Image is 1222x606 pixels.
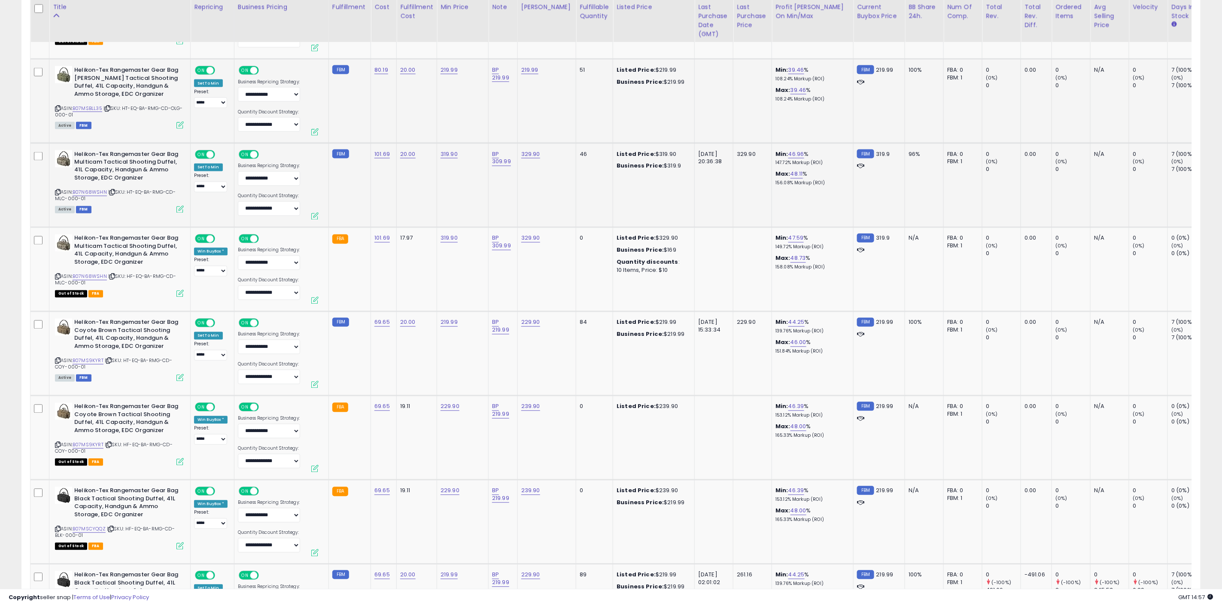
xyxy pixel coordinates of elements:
[909,3,940,21] div: BB Share 24h.
[1024,66,1045,74] div: 0.00
[1171,74,1183,81] small: (0%)
[332,403,348,412] small: FBA
[947,158,976,166] div: FBM: 1
[617,318,656,326] b: Listed Price:
[617,150,688,158] div: $319.90
[986,327,998,334] small: (0%)
[1171,319,1206,326] div: 7 (100%)
[214,320,228,327] span: OFF
[775,3,850,21] div: Profit [PERSON_NAME] on Min/Max
[55,403,184,465] div: ASIN:
[238,500,300,506] label: Business Repricing Strategy:
[73,105,102,112] a: B07MSBLL35
[1024,234,1045,242] div: 0.00
[521,318,540,327] a: 229.90
[1055,327,1067,334] small: (0%)
[76,206,91,213] span: FBM
[1055,234,1090,242] div: 0
[1055,74,1067,81] small: (0%)
[775,160,847,166] p: 147.72% Markup (ROI)
[55,403,72,420] img: 41E-qPTqjaL._SL40_.jpg
[617,247,688,254] div: $169
[737,319,765,326] div: 229.90
[775,254,790,262] b: Max:
[196,235,207,243] span: ON
[617,78,664,86] b: Business Price:
[1171,243,1183,250] small: (0%)
[580,3,609,21] div: Fulfillable Quantity
[1024,150,1045,158] div: 0.00
[617,78,688,86] div: $219.99
[617,150,656,158] b: Listed Price:
[492,402,509,419] a: BP 219.99
[74,319,179,353] b: Helikon-Tex Rangemaster Gear Bag Coyote Brown Tactical Shooting Duffel, 41L Capacity, Handgun & A...
[194,173,228,192] div: Preset:
[400,403,430,411] div: 19.11
[55,150,184,212] div: ASIN:
[617,246,664,254] b: Business Price:
[986,74,998,81] small: (0%)
[111,593,149,601] a: Privacy Policy
[332,3,367,12] div: Fulfillment
[1171,3,1203,21] div: Days In Stock
[73,526,106,533] a: B07MSCYQQZ
[1171,250,1206,258] div: 0 (0%)
[617,403,688,411] div: $239.90
[986,150,1021,158] div: 0
[617,66,688,74] div: $219.99
[55,189,176,202] span: | SKU: HT-EQ-BA-RMG-CD-MLC-000-01
[775,318,788,326] b: Min:
[986,234,1021,242] div: 0
[1094,234,1122,242] div: N/A
[580,319,606,326] div: 84
[986,243,998,250] small: (0%)
[1171,166,1206,174] div: 7 (100%)
[876,402,894,411] span: 219.99
[1133,3,1164,12] div: Velocity
[617,267,688,274] div: 10 Items, Price: $10
[1055,150,1090,158] div: 0
[238,277,300,283] label: Quantity Discount Strategy:
[400,318,416,327] a: 20.00
[947,326,976,334] div: FBM: 1
[617,162,688,170] div: $319.9
[1133,234,1167,242] div: 0
[1133,158,1145,165] small: (0%)
[258,67,271,74] span: OFF
[1055,3,1087,21] div: Ordered Items
[788,571,805,579] a: 44.25
[698,3,730,39] div: Last Purchase Date (GMT)
[775,150,788,158] b: Min:
[986,250,1021,258] div: 0
[790,338,806,347] a: 46.00
[1055,243,1067,250] small: (0%)
[1024,3,1048,30] div: Total Rev. Diff.
[617,258,678,266] b: Quantity discounts
[238,163,300,169] label: Business Repricing Strategy:
[876,150,890,158] span: 319.9
[909,403,937,411] div: N/A
[857,65,874,74] small: FBM
[617,319,688,326] div: $219.99
[788,487,804,495] a: 46.39
[374,3,393,12] div: Cost
[55,487,72,504] img: 41-1crnTEjL._SL40_.jpg
[1055,403,1090,411] div: 0
[374,66,388,74] a: 80.19
[775,66,847,82] div: %
[1094,66,1122,74] div: N/A
[492,571,509,587] a: BP 219.99
[238,247,300,253] label: Business Repricing Strategy:
[441,66,458,74] a: 219.99
[214,235,228,243] span: OFF
[775,76,847,82] p: 108.24% Markup (ROI)
[1171,334,1206,342] div: 7 (100%)
[73,442,103,449] a: B07MS9KYRT
[332,65,349,74] small: FBM
[788,318,805,327] a: 44.25
[400,66,416,74] a: 20.00
[55,206,75,213] span: All listings currently available for purchase on Amazon
[332,149,349,158] small: FBM
[55,571,72,588] img: 41-1crnTEjL._SL40_.jpg
[775,265,847,271] p: 158.08% Markup (ROI)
